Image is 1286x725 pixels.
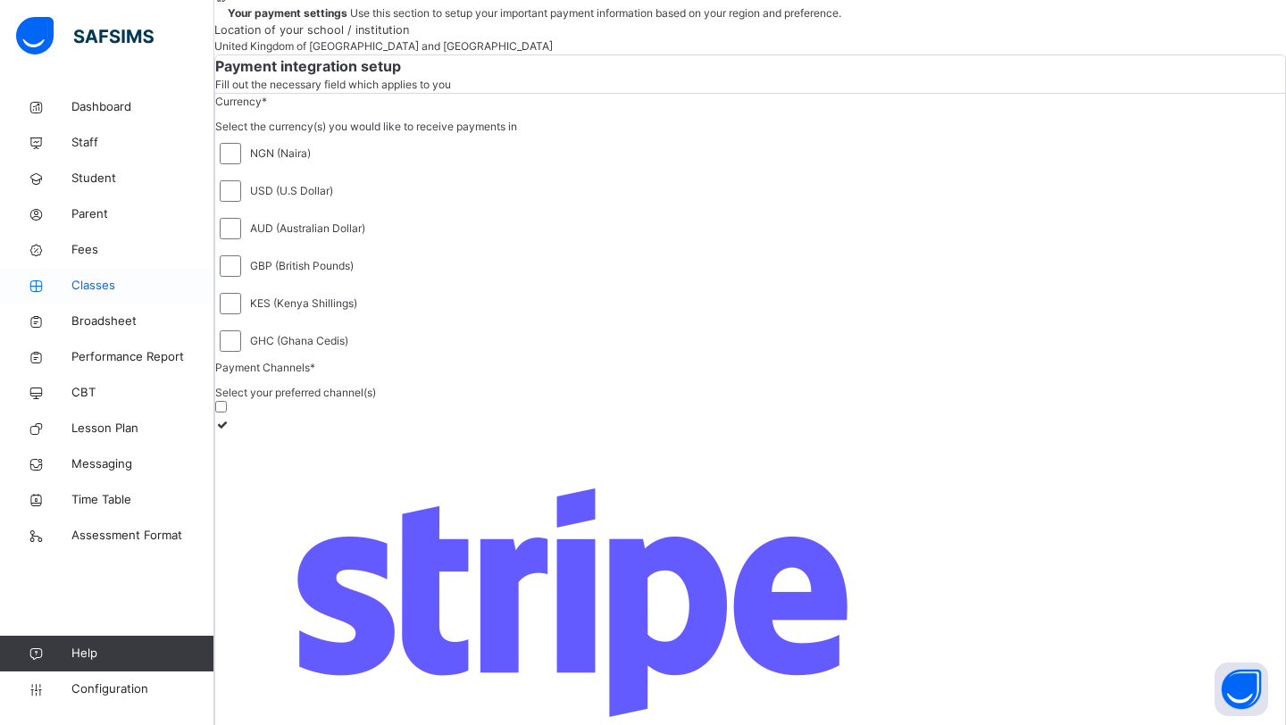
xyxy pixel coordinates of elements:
[215,55,1285,77] span: Payment integration setup
[250,146,311,162] label: NGN (Naira)
[215,361,315,374] span: Payment Channels
[71,170,214,187] span: Student
[71,384,214,402] span: CBT
[250,296,357,312] label: KES (Kenya Shillings)
[215,78,451,91] span: Fill out the necessary field which applies to you
[250,183,333,199] label: USD (U.S Dollar)
[71,455,214,473] span: Messaging
[71,98,214,116] span: Dashboard
[214,39,553,53] span: United Kingdom of [GEOGRAPHIC_DATA] and [GEOGRAPHIC_DATA]
[71,645,213,662] span: Help
[71,241,214,259] span: Fees
[215,120,517,133] span: Select the currency(s) you would like to receive payments in
[71,680,213,698] span: Configuration
[250,221,365,237] label: AUD (Australian Dollar)
[71,277,214,295] span: Classes
[350,6,841,20] span: Use this section to setup your important payment information based on your region and preference.
[250,333,348,349] label: GHC (Ghana Cedis)
[16,17,154,54] img: safsims
[71,420,214,437] span: Lesson Plan
[228,6,350,20] span: Your payment settings
[71,491,214,509] span: Time Table
[71,205,214,223] span: Parent
[214,21,1286,38] span: Location of your school / institution
[250,258,354,274] label: GBP (British Pounds)
[71,527,214,545] span: Assessment Format
[215,95,267,108] span: Currency
[71,134,214,152] span: Staff
[71,348,214,366] span: Performance Report
[71,312,214,330] span: Broadsheet
[215,386,376,399] span: Select your preferred channel(s)
[1215,662,1268,716] button: Open asap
